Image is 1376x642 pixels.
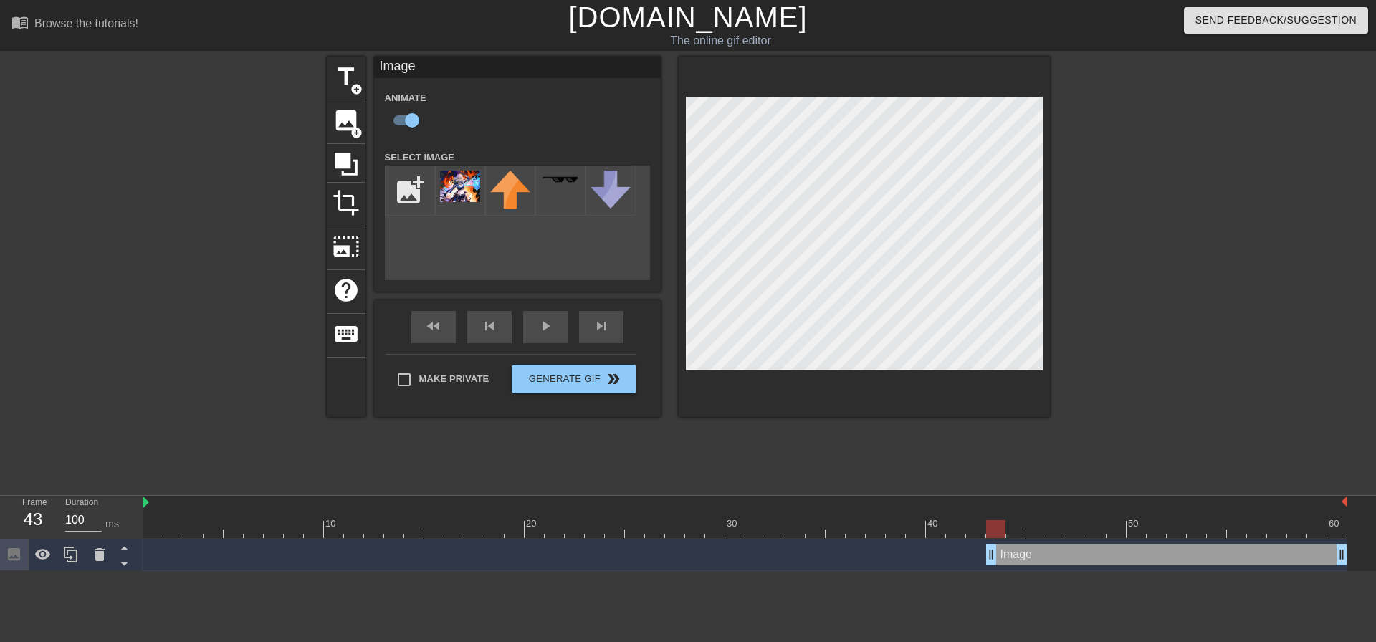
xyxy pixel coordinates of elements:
label: Duration [65,499,98,507]
button: Send Feedback/Suggestion [1184,7,1368,34]
span: add_circle [350,83,363,95]
label: Select Image [385,150,455,165]
span: play_arrow [537,317,554,335]
img: downvote.png [591,171,631,209]
span: Generate Gif [517,370,630,388]
div: 60 [1329,517,1342,531]
span: fast_rewind [425,317,442,335]
div: 40 [927,517,940,531]
div: Image [374,57,661,78]
span: skip_previous [481,317,498,335]
img: 076nS-Screenshot%202025-09-04%20113013.jpg [440,171,480,202]
div: 43 [22,507,44,532]
span: title [333,63,360,90]
span: image [333,107,360,134]
span: add_circle [350,127,363,139]
div: 10 [325,517,338,531]
div: 30 [727,517,740,531]
span: skip_next [593,317,610,335]
span: Send Feedback/Suggestion [1195,11,1357,29]
div: 20 [526,517,539,531]
span: crop [333,189,360,216]
label: Animate [385,91,426,105]
a: [DOMAIN_NAME] [568,1,807,33]
div: ms [105,517,119,532]
div: The online gif editor [466,32,975,49]
img: deal-with-it.png [540,176,580,183]
button: Generate Gif [512,365,636,393]
span: help [333,277,360,304]
div: Browse the tutorials! [34,17,138,29]
span: menu_book [11,14,29,31]
span: double_arrow [605,370,622,388]
span: Make Private [419,372,489,386]
div: 50 [1128,517,1141,531]
a: Browse the tutorials! [11,14,138,36]
img: bound-end.png [1342,496,1347,507]
span: keyboard [333,320,360,348]
span: photo_size_select_large [333,233,360,260]
div: Frame [11,496,54,537]
img: upvote.png [490,171,530,209]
